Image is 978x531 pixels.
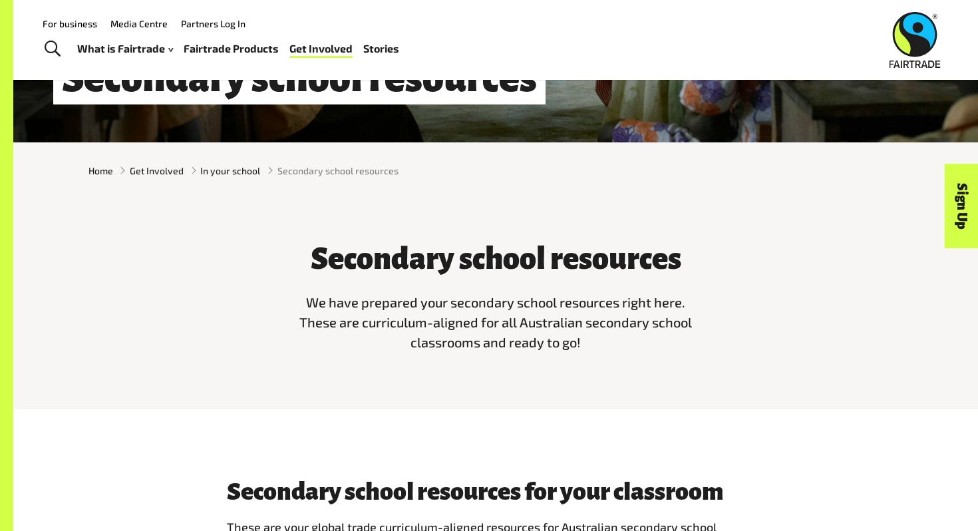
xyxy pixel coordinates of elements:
a: What is Fairtrade [77,39,173,59]
h3: Secondary school resources for your classroom [227,478,764,505]
a: Get Involved [289,39,353,59]
a: For business [43,18,97,29]
a: Home [88,164,113,178]
a: Fairtrade Products [184,39,279,59]
a: In your school [200,164,260,178]
h3: Secondary school resources [296,242,695,275]
a: Partners Log In [181,18,245,29]
span: Secondary school resources [277,164,399,178]
a: Toggle Search [36,33,69,66]
span: We have prepared your secondary school resources right here. These are curriculum-aligned for all... [299,294,692,350]
a: Stories [363,39,399,59]
a: Media Centre [110,18,168,29]
img: Fairtrade Australia New Zealand logo [890,12,941,68]
a: Get Involved [130,164,184,178]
